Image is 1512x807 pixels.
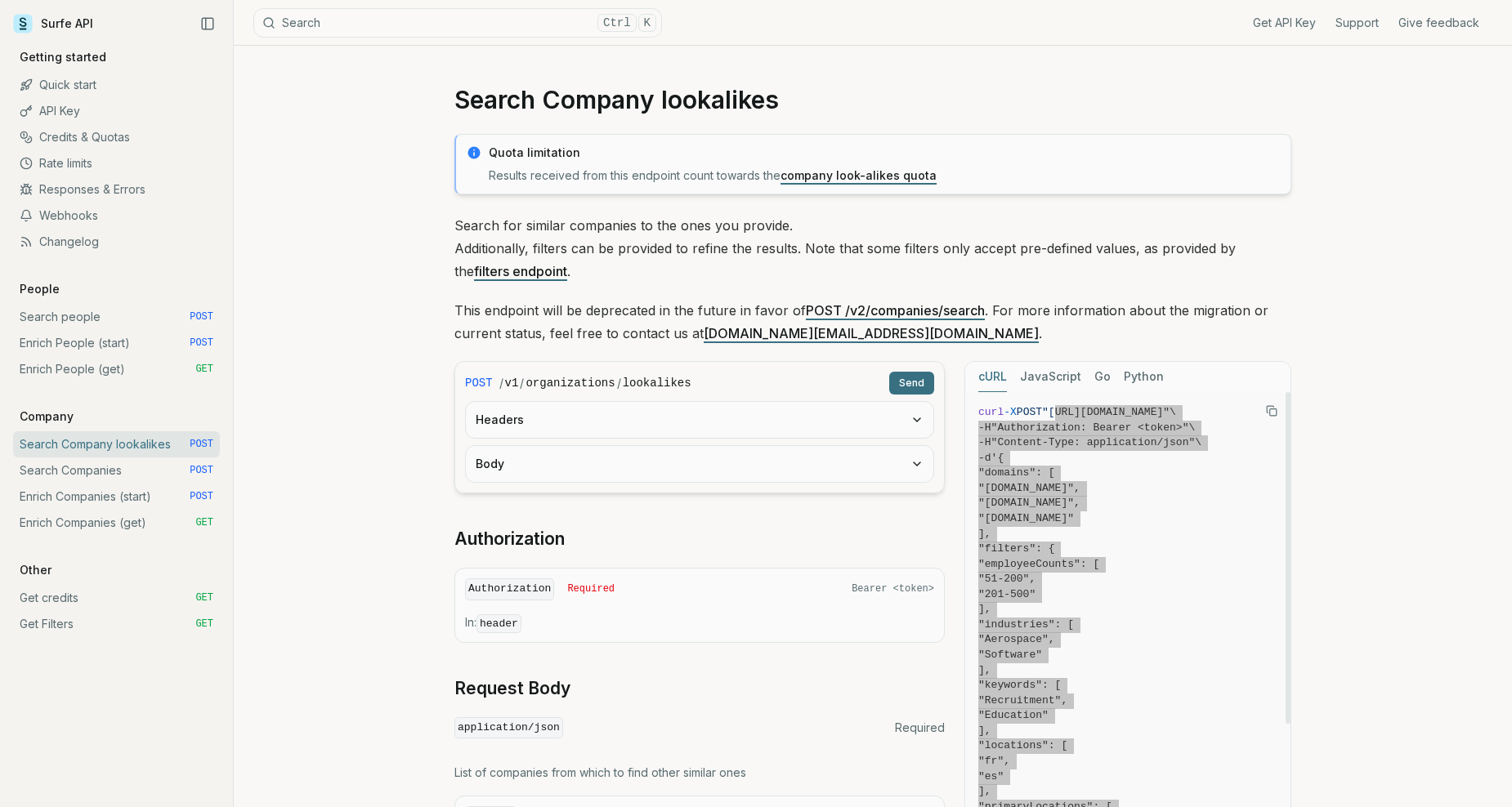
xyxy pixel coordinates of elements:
span: Required [895,720,945,736]
code: application/json [454,717,563,739]
a: Get Filters GET [13,611,220,637]
span: / [499,375,503,391]
a: filters endpoint [474,263,567,279]
span: "201-500" [978,588,1036,600]
button: SearchCtrlK [253,8,662,38]
code: header [476,614,521,633]
span: / [617,375,621,391]
span: -H [978,436,991,448]
button: Body [466,446,933,482]
button: cURL [978,362,1007,392]
span: "Aerospace", [978,633,1055,645]
a: Search people POST [13,304,220,330]
button: Go [1094,362,1111,392]
span: POST [190,337,213,350]
span: "locations": [ [978,739,1067,751]
span: "Content-Type: application/json" [991,436,1196,448]
span: GET [195,591,213,604]
a: Webhooks [13,203,220,229]
span: GET [195,363,213,376]
span: "industries": [ [978,618,1074,631]
p: This endpoint will be deprecated in the future in favor of . For more information about the migra... [454,299,1291,345]
span: "Software" [978,649,1042,661]
p: List of companies from which to find other similar ones [454,765,945,781]
span: ], [978,603,991,615]
span: Required [567,582,615,595]
code: v1 [505,375,519,391]
span: curl [978,406,1004,418]
kbd: K [638,14,656,32]
span: -H [978,421,991,434]
span: \ [1170,406,1176,418]
a: Enrich People (get) GET [13,356,220,382]
p: Company [13,408,80,425]
button: Collapse Sidebar [195,11,220,36]
a: POST /v2/companies/search [806,302,985,319]
code: lookalikes [623,375,691,391]
span: "[DOMAIN_NAME]", [978,482,1080,494]
span: -d [978,452,991,464]
span: Bearer <token> [852,582,934,595]
a: Request Body [454,677,570,700]
a: Search Companies POST [13,457,220,484]
a: Enrich Companies (get) GET [13,510,220,536]
a: Enrich People (start) POST [13,330,220,356]
span: "fr", [978,755,1010,767]
a: API Key [13,98,220,124]
span: "keywords": [ [978,679,1061,691]
button: Copy Text [1259,399,1284,423]
a: Rate limits [13,150,220,176]
span: "51-200", [978,573,1036,585]
button: Headers [466,402,933,438]
h1: Search Company lookalikes [454,85,1291,114]
a: Surfe API [13,11,93,36]
span: "[DOMAIN_NAME]", [978,497,1080,509]
p: In: [465,614,934,632]
span: \ [1195,436,1201,448]
code: organizations [526,375,615,391]
span: "Education" [978,709,1049,721]
span: POST [190,438,213,451]
a: Responses & Errors [13,176,220,203]
p: Getting started [13,49,113,65]
span: "es" [978,770,1004,782]
p: People [13,281,66,297]
a: Enrich Companies (start) POST [13,484,220,510]
span: ], [978,785,991,797]
span: "Authorization: Bearer <token>" [991,421,1189,434]
span: POST [190,310,213,323]
p: Other [13,562,58,578]
span: GET [195,618,213,631]
p: Results received from this endpoint count towards the [489,167,1281,184]
button: Send [889,372,934,395]
span: "employeeCounts": [ [978,558,1099,570]
code: Authorization [465,578,554,600]
a: Support [1335,15,1379,31]
a: [DOMAIN_NAME][EMAIL_ADDRESS][DOMAIN_NAME] [704,325,1039,341]
a: Credits & Quotas [13,124,220,150]
a: Quick start [13,72,220,98]
kbd: Ctrl [597,14,637,32]
a: Authorization [454,528,565,551]
span: ], [978,528,991,540]
a: Get API Key [1253,15,1316,31]
span: POST [1017,406,1042,418]
span: '{ [991,452,1004,464]
span: -X [1004,406,1017,418]
span: ], [978,725,991,737]
span: POST [190,464,213,477]
a: Changelog [13,229,220,255]
span: \ [1188,421,1195,434]
span: GET [195,516,213,529]
span: POST [190,490,213,503]
a: Get credits GET [13,585,220,611]
p: Quota limitation [489,145,1281,161]
span: / [520,375,524,391]
a: Give feedback [1398,15,1479,31]
span: POST [465,375,493,391]
span: "[DOMAIN_NAME]" [978,512,1074,524]
p: Search for similar companies to the ones you provide. Additionally, filters can be provided to re... [454,214,1291,283]
a: Search Company lookalikes POST [13,431,220,457]
button: Python [1124,362,1164,392]
button: JavaScript [1020,362,1081,392]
